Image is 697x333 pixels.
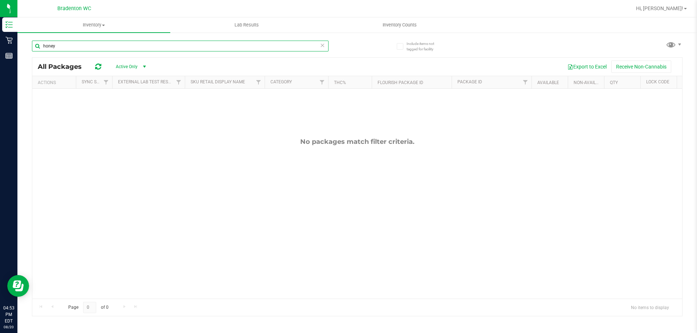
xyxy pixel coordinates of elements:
a: Filter [173,76,185,88]
a: THC% [334,80,346,85]
a: Inventory [17,17,170,33]
a: Package ID [457,79,482,84]
span: All Packages [38,63,89,71]
inline-svg: Inventory [5,21,13,28]
div: No packages match filter criteria. [32,138,682,146]
p: 04:53 PM EDT [3,305,14,324]
p: 08/20 [3,324,14,330]
span: Clear [320,41,325,50]
a: Qty [610,80,618,85]
inline-svg: Reports [5,52,13,59]
span: Include items not tagged for facility [407,41,443,52]
a: Lab Results [170,17,323,33]
span: Bradenton WC [57,5,91,12]
div: Actions [38,80,73,85]
a: Lock Code [646,79,669,84]
a: Filter [100,76,112,88]
a: Flourish Package ID [378,80,423,85]
button: Export to Excel [563,61,611,73]
a: Category [270,79,292,84]
input: Search Package ID, Item Name, SKU, Lot or Part Number... [32,41,329,51]
a: Filter [253,76,265,88]
a: Filter [519,76,531,88]
iframe: Resource center [7,275,29,297]
a: Available [537,80,559,85]
a: Inventory Counts [323,17,476,33]
a: Sku Retail Display Name [191,79,245,84]
a: Filter [316,76,328,88]
span: Inventory Counts [373,22,427,28]
a: Sync Status [82,79,110,84]
span: Lab Results [225,22,269,28]
a: Non-Available [574,80,606,85]
inline-svg: Retail [5,37,13,44]
span: Hi, [PERSON_NAME]! [636,5,683,11]
span: No items to display [625,302,675,313]
span: Inventory [17,22,170,28]
button: Receive Non-Cannabis [611,61,671,73]
a: External Lab Test Result [118,79,175,84]
span: Page of 0 [62,302,114,313]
